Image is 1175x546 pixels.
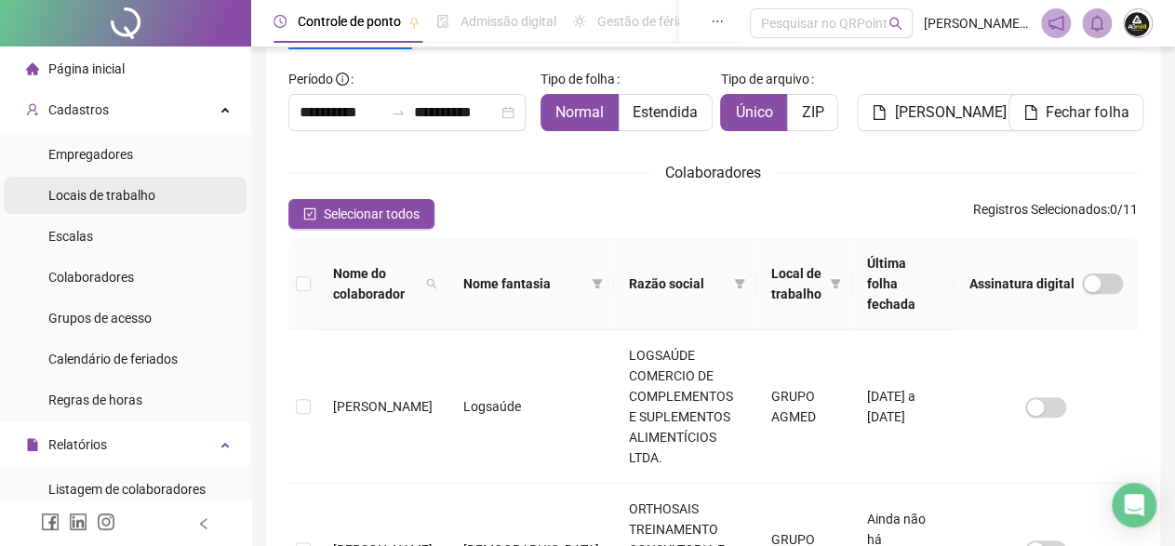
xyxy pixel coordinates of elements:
[592,278,603,289] span: filter
[48,270,134,285] span: Colaboradores
[1048,15,1064,32] span: notification
[461,14,556,29] span: Admissão digital
[1112,483,1156,527] div: Open Intercom Messenger
[426,278,437,289] span: search
[633,103,698,121] span: Estendida
[665,164,761,181] span: Colaboradores
[973,199,1138,229] span: : 0 / 11
[555,103,604,121] span: Normal
[541,69,615,89] span: Tipo de folha
[588,270,607,298] span: filter
[391,105,406,120] span: to
[969,273,1075,294] span: Assinatura digital
[324,204,420,224] span: Selecionar todos
[463,273,584,294] span: Nome fantasia
[973,202,1107,217] span: Registros Selecionados
[888,17,902,31] span: search
[69,513,87,531] span: linkedin
[629,273,727,294] span: Razão social
[597,14,691,29] span: Gestão de férias
[826,260,845,308] span: filter
[857,94,1021,131] button: [PERSON_NAME]
[756,330,852,484] td: GRUPO AGMED
[801,103,823,121] span: ZIP
[333,263,419,304] span: Nome do colaborador
[298,14,401,29] span: Controle de ponto
[48,147,133,162] span: Empregadores
[730,270,749,298] span: filter
[26,62,39,75] span: home
[720,69,808,89] span: Tipo de arquivo
[48,352,178,366] span: Calendário de feriados
[303,207,316,220] span: check-square
[48,311,152,326] span: Grupos de acesso
[48,61,125,76] span: Página inicial
[274,15,287,28] span: clock-circle
[48,393,142,407] span: Regras de horas
[26,438,39,451] span: file
[408,17,420,28] span: pushpin
[26,103,39,116] span: user-add
[288,199,434,229] button: Selecionar todos
[734,278,745,289] span: filter
[436,15,449,28] span: file-done
[573,15,586,28] span: sun
[333,399,433,414] span: [PERSON_NAME]
[336,73,349,86] span: info-circle
[197,517,210,530] span: left
[924,13,1030,33] span: [PERSON_NAME] - GRUPO AGMED
[391,105,406,120] span: swap-right
[448,330,614,484] td: Logsaúde
[48,229,93,244] span: Escalas
[48,482,206,497] span: Listagem de colaboradores
[48,188,155,203] span: Locais de trabalho
[872,105,887,120] span: file
[894,101,1006,124] span: [PERSON_NAME]
[288,72,333,87] span: Período
[735,103,772,121] span: Único
[1124,9,1152,37] img: 60144
[48,102,109,117] span: Cadastros
[852,330,955,484] td: [DATE] a [DATE]
[771,263,822,304] span: Local de trabalho
[830,278,841,289] span: filter
[711,15,724,28] span: ellipsis
[1046,101,1128,124] span: Fechar folha
[48,437,107,452] span: Relatórios
[41,513,60,531] span: facebook
[852,238,955,330] th: Última folha fechada
[1023,105,1038,120] span: file
[97,513,115,531] span: instagram
[1088,15,1105,32] span: bell
[614,330,756,484] td: LOGSAÚDE COMERCIO DE COMPLEMENTOS E SUPLEMENTOS ALIMENTÍCIOS LTDA.
[422,260,441,308] span: search
[1008,94,1143,131] button: Fechar folha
